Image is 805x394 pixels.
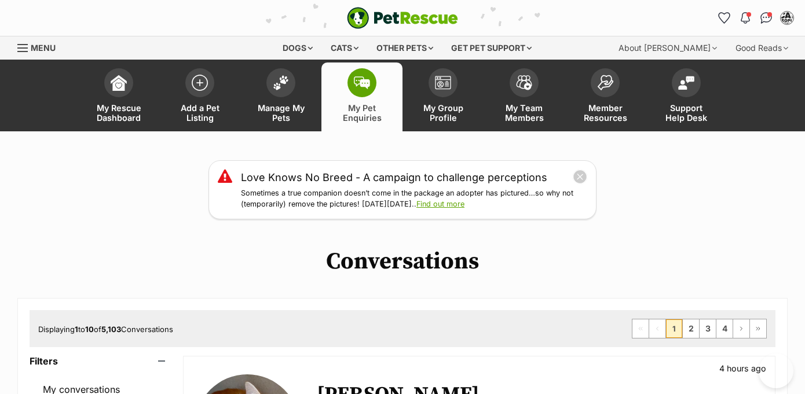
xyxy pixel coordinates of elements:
img: notifications-46538b983faf8c2785f20acdc204bb7945ddae34d4c08c2a6579f10ce5e182be.svg [741,12,750,24]
button: Notifications [736,9,755,27]
span: Manage My Pets [255,103,307,123]
iframe: Help Scout Beacon - Open [759,354,793,388]
a: Page 2 [683,319,699,338]
a: Last page [750,319,766,338]
a: Next page [733,319,749,338]
a: Page 3 [700,319,716,338]
a: Love Knows No Breed - A campaign to challenge perceptions [241,170,547,185]
span: Page 1 [666,319,682,338]
a: My Team Members [484,62,565,131]
a: Menu [17,36,64,57]
p: Sometimes a true companion doesn’t come in the package an adopter has pictured…so why not (tempor... [241,188,587,210]
header: Filters [30,356,171,366]
strong: 1 [75,325,78,334]
button: My account [778,9,796,27]
span: Member Resources [579,103,631,123]
div: Cats [323,36,367,60]
span: Support Help Desk [660,103,712,123]
span: Previous page [649,319,665,338]
span: Displaying to of Conversations [38,325,173,334]
div: Good Reads [727,36,796,60]
img: dashboard-icon-eb2f2d2d3e046f16d808141f083e7271f6b2e854fb5c12c21221c1fb7104beca.svg [111,75,127,91]
strong: 10 [85,325,94,334]
ul: Account quick links [715,9,796,27]
img: member-resources-icon-8e73f808a243e03378d46382f2149f9095a855e16c252ad45f914b54edf8863c.svg [597,75,613,90]
span: First page [632,319,649,338]
a: My Pet Enquiries [321,62,402,131]
a: Manage My Pets [240,62,321,131]
img: chat-41dd97257d64d25036548639549fe6c8038ab92f7586957e7f3b1b290dea8141.svg [760,12,773,24]
strong: 5,103 [101,325,121,334]
div: About [PERSON_NAME] [610,36,725,60]
a: My Rescue Dashboard [78,62,159,131]
a: Favourites [715,9,734,27]
a: PetRescue [347,7,458,29]
img: Elysa T profile pic [781,12,793,24]
span: My Group Profile [417,103,469,123]
a: Member Resources [565,62,646,131]
img: pet-enquiries-icon-7e3ad2cf08bfb03b45e93fb7055b45f3efa6380592205ae92323e6603595dc1f.svg [354,76,370,89]
span: My Pet Enquiries [336,103,388,123]
a: My Group Profile [402,62,484,131]
div: Get pet support [443,36,540,60]
a: Page 4 [716,319,733,338]
a: Conversations [757,9,775,27]
span: Add a Pet Listing [174,103,226,123]
div: Other pets [368,36,441,60]
img: logo-e224e6f780fb5917bec1dbf3a21bbac754714ae5b6737aabdf751b685950b380.svg [347,7,458,29]
button: close [573,170,587,184]
img: help-desk-icon-fdf02630f3aa405de69fd3d07c3f3aa587a6932b1a1747fa1d2bba05be0121f9.svg [678,76,694,90]
img: manage-my-pets-icon-02211641906a0b7f246fdf0571729dbe1e7629f14944591b6c1af311fb30b64b.svg [273,75,289,90]
img: team-members-icon-5396bd8760b3fe7c0b43da4ab00e1e3bb1a5d9ba89233759b79545d2d3fc5d0d.svg [516,75,532,90]
span: My Team Members [498,103,550,123]
span: My Rescue Dashboard [93,103,145,123]
a: Add a Pet Listing [159,62,240,131]
a: Support Help Desk [646,62,727,131]
p: 4 hours ago [719,362,766,374]
img: add-pet-listing-icon-0afa8454b4691262ce3f59096e99ab1cd57d4a30225e0717b998d2c9b9846f56.svg [192,75,208,91]
span: Menu [31,43,56,53]
nav: Pagination [632,319,767,338]
a: Find out more [416,200,464,208]
img: group-profile-icon-3fa3cf56718a62981997c0bc7e787c4b2cf8bcc04b72c1350f741eb67cf2f40e.svg [435,76,451,90]
div: Dogs [275,36,321,60]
